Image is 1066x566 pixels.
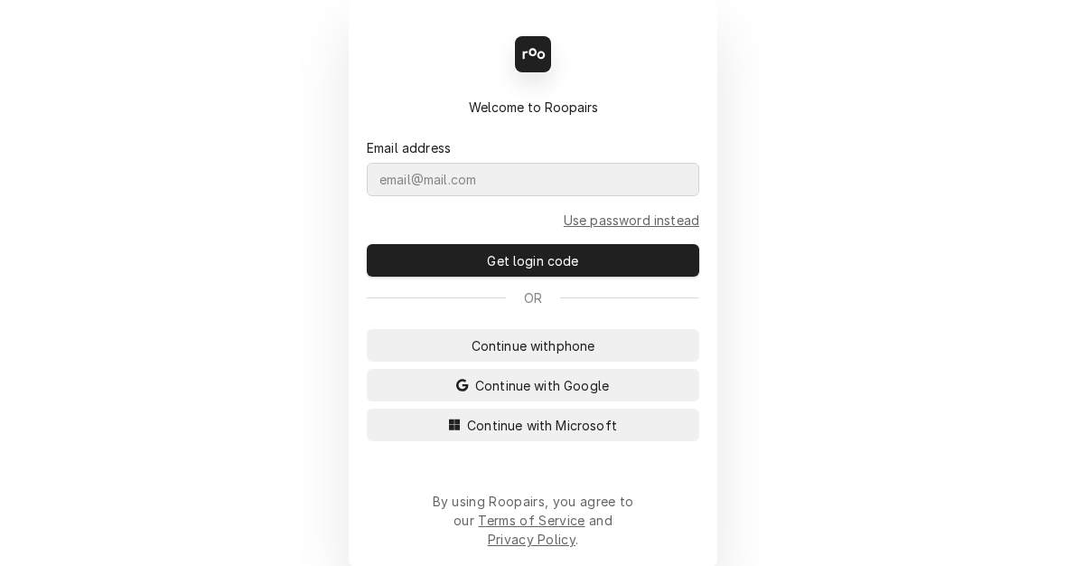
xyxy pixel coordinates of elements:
[432,492,634,549] div: By using Roopairs, you agree to our and .
[472,376,612,395] span: Continue with Google
[564,211,699,230] a: Go to Email and password form
[463,416,621,435] span: Continue with Microsoft
[483,251,582,270] span: Get login code
[367,163,699,196] input: email@mail.com
[367,138,451,157] label: Email address
[367,409,699,441] button: Continue with Microsoft
[468,336,599,355] span: Continue with phone
[367,244,699,277] button: Get login code
[367,98,699,117] div: Welcome to Roopairs
[488,532,575,547] a: Privacy Policy
[367,329,699,362] button: Continue withphone
[367,288,699,307] div: Or
[478,513,584,528] a: Terms of Service
[367,369,699,401] button: Continue with Google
